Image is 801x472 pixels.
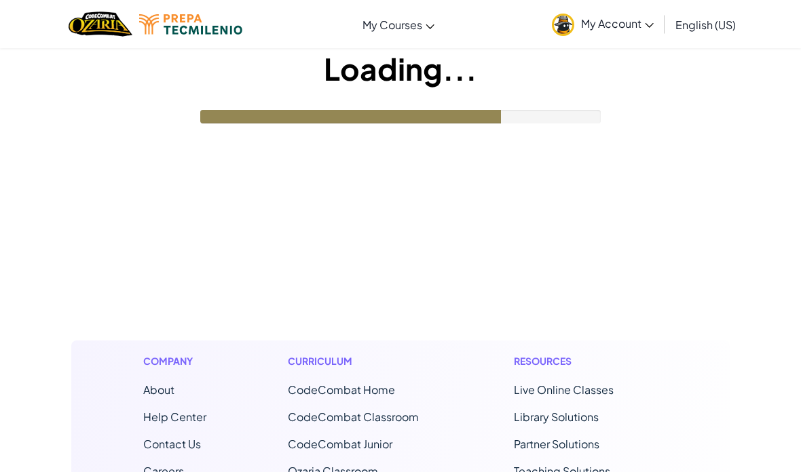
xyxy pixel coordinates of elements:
a: Ozaria by CodeCombat logo [69,10,132,38]
a: English (US) [669,6,743,43]
a: CodeCombat Junior [288,437,392,451]
a: Help Center [143,410,206,424]
a: Library Solutions [514,410,599,424]
a: My Account [545,3,660,45]
span: English (US) [675,18,736,32]
a: Live Online Classes [514,382,614,397]
img: avatar [552,14,574,36]
h1: Curriculum [288,354,432,368]
h1: Resources [514,354,658,368]
img: Home [69,10,132,38]
img: Tecmilenio logo [139,14,242,35]
a: About [143,382,174,397]
a: CodeCombat Classroom [288,410,419,424]
span: My Account [581,16,654,31]
span: My Courses [362,18,422,32]
a: My Courses [356,6,441,43]
span: CodeCombat Home [288,382,395,397]
h1: Company [143,354,206,368]
span: Contact Us [143,437,201,451]
a: Partner Solutions [514,437,599,451]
